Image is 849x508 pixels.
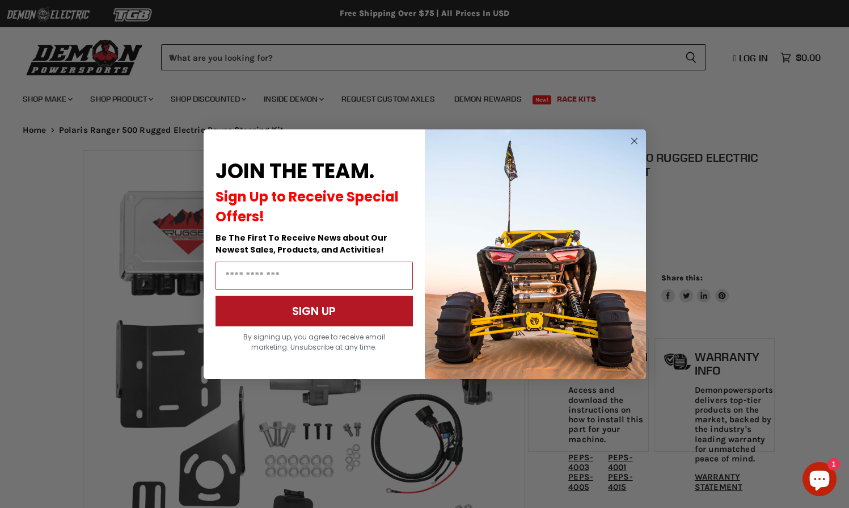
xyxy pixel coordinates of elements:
[216,296,413,326] button: SIGN UP
[627,134,641,148] button: Close dialog
[799,462,840,499] inbox-online-store-chat: Shopify online store chat
[425,129,646,379] img: a9095488-b6e7-41ba-879d-588abfab540b.jpeg
[243,332,385,352] span: By signing up, you agree to receive email marketing. Unsubscribe at any time.
[216,262,413,290] input: Email Address
[216,157,374,186] span: JOIN THE TEAM.
[216,232,387,255] span: Be The First To Receive News about Our Newest Sales, Products, and Activities!
[216,187,399,226] span: Sign Up to Receive Special Offers!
